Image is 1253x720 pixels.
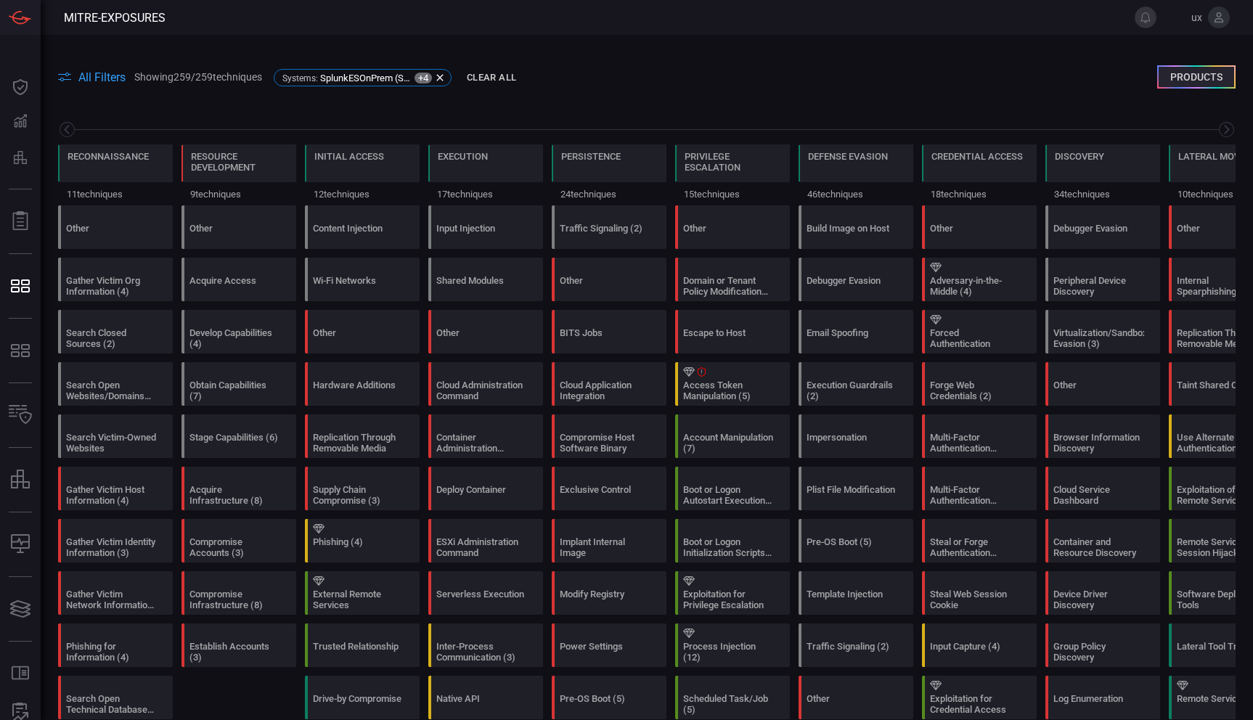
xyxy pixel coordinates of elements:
[922,362,1037,406] div: T1606: Forge Web Credentials
[1045,676,1160,719] div: T1654: Log Enumeration
[683,536,774,558] div: Boot or Logon Initialization Scripts (5)
[274,69,452,86] div: Systems:SplunkESOnPrem (SP)+4
[181,258,296,301] div: T1650: Acquire Access
[428,205,543,249] div: T1674: Input Injection
[1045,571,1160,615] div: T1652: Device Driver Discovery
[305,414,420,458] div: T1091: Replication Through Removable Media
[189,380,280,401] div: Obtain Capabilities (7)
[922,144,1037,205] div: TA0006: Credential Accessundefined
[552,258,666,301] div: Other
[1045,205,1160,249] div: T1622: Debugger Evasion
[58,676,173,719] div: T1596: Search Open Technical Databases
[807,589,897,610] div: Template Injection
[561,151,621,162] div: Persistence
[560,275,650,297] div: Other
[560,223,650,245] div: Traffic Signaling (2)
[58,362,173,406] div: T1593: Search Open Websites/Domains
[807,275,897,297] div: Debugger Evasion
[675,205,790,249] div: Other
[313,484,404,506] div: Supply Chain Compromise (3)
[305,258,420,301] div: T1669: Wi-Fi Networks
[58,414,173,458] div: T1594: Search Victim-Owned Websites
[675,258,790,301] div: T1484: Domain or Tenant Policy Modification
[66,327,157,349] div: Search Closed Sources (2)
[930,484,1021,506] div: Multi-Factor Authentication Request Generation
[436,641,527,663] div: Inter-Process Communication (3)
[930,641,1021,663] div: Input Capture (4)
[305,467,420,510] div: T1195: Supply Chain Compromise
[552,519,666,562] div: T1525: Implant Internal Image
[313,641,404,663] div: Trusted Relationship
[560,380,650,401] div: Cloud Application Integration
[305,205,420,249] div: T1659: Content Injection
[683,223,774,245] div: Other
[930,380,1021,401] div: Forge Web Credentials (2)
[305,182,420,205] div: 12 techniques
[922,571,1037,615] div: T1539: Steal Web Session Cookie
[305,676,420,719] div: T1189: Drive-by Compromise
[930,589,1021,610] div: Steal Web Session Cookie
[58,182,173,205] div: 11 techniques
[1045,519,1160,562] div: T1613: Container and Resource Discovery
[313,589,404,610] div: External Remote Services
[428,676,543,719] div: T1106: Native API
[78,70,126,84] span: All Filters
[189,641,280,663] div: Establish Accounts (3)
[1045,362,1160,406] div: Other
[807,484,897,506] div: Plist File Modification
[675,676,790,719] div: T1053: Scheduled Task/Job
[931,151,1023,162] div: Credential Access
[552,467,666,510] div: T1668: Exclusive Control
[1045,258,1160,301] div: T1120: Peripheral Device Discovery
[1053,432,1144,454] div: Browser Information Discovery
[922,623,1037,667] div: T1056: Input Capture
[3,105,38,139] button: Detections
[1045,467,1160,510] div: T1538: Cloud Service Dashboard
[313,693,404,715] div: Drive-by Compromise
[3,139,38,174] button: Preventions
[305,623,420,667] div: T1199: Trusted Relationship
[66,223,157,245] div: Other
[1045,144,1160,205] div: TA0007: Discoveryundefined
[181,310,296,353] div: T1587: Develop Capabilities
[189,432,280,454] div: Stage Capabilities (6)
[320,73,411,83] span: SplunkESOnPrem (SP)
[675,467,790,510] div: T1547: Boot or Logon Autostart Execution
[436,432,527,454] div: Container Administration Command
[66,641,157,663] div: Phishing for Information (4)
[808,151,888,162] div: Defense Evasion
[675,362,790,406] div: T1134: Access Token Manipulation
[1053,693,1144,715] div: Log Enumeration
[438,151,488,162] div: Execution
[930,327,1021,349] div: Forced Authentication
[1053,589,1144,610] div: Device Driver Discovery
[799,258,913,301] div: T1622: Debugger Evasion
[313,432,404,454] div: Replication Through Removable Media
[930,223,1021,245] div: Other
[1055,151,1104,162] div: Discovery
[675,144,790,205] div: TA0004: Privilege Escalationundefined
[552,676,666,719] div: T1542: Pre-OS Boot
[1045,182,1160,205] div: 34 techniques
[3,462,38,497] button: assets
[58,258,173,301] div: T1591: Gather Victim Org Information
[799,467,913,510] div: T1647: Plist File Modification
[552,182,666,205] div: 24 techniques
[189,484,280,506] div: Acquire Infrastructure (8)
[191,151,287,173] div: Resource Development
[799,182,913,205] div: 46 techniques
[3,592,38,626] button: Cards
[58,623,173,667] div: T1598: Phishing for Information
[807,536,897,558] div: Pre-OS Boot (5)
[68,151,149,162] div: Reconnaissance
[313,327,404,349] div: Other
[463,67,520,89] button: Clear All
[930,432,1021,454] div: Multi-Factor Authentication Interception
[683,275,774,297] div: Domain or Tenant Policy Modification (2)
[66,484,157,506] div: Gather Victim Host Information (4)
[189,327,280,349] div: Develop Capabilities (4)
[181,623,296,667] div: T1585: Establish Accounts
[428,258,543,301] div: T1129: Shared Modules
[683,641,774,663] div: Process Injection (12)
[428,144,543,205] div: TA0002: Executionundefined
